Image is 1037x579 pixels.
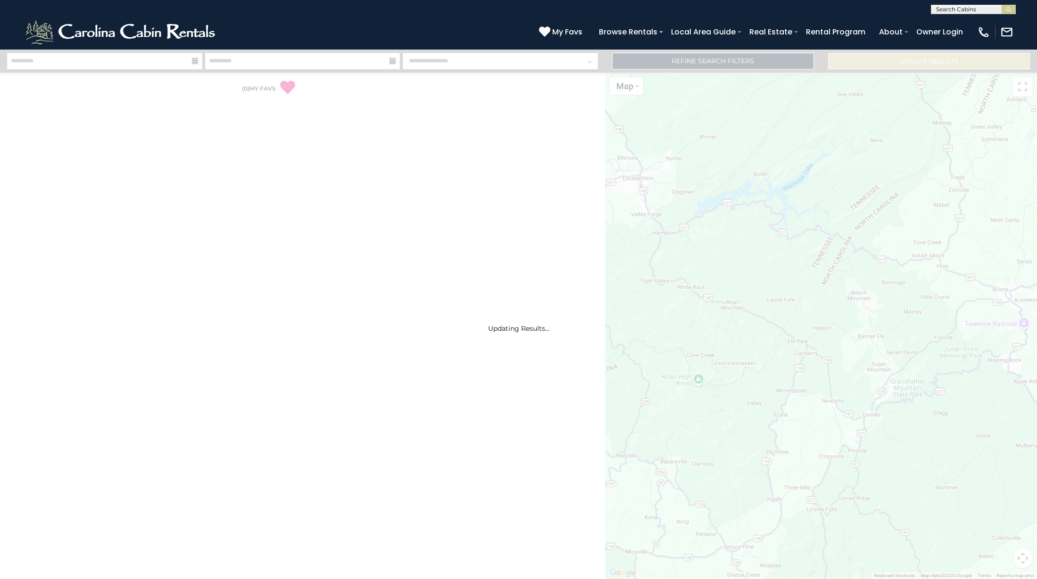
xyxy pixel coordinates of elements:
a: Real Estate [745,24,797,40]
img: mail-regular-white.png [1000,25,1013,39]
a: Owner Login [912,24,968,40]
span: My Favs [552,26,582,38]
a: About [874,24,907,40]
a: My Favs [539,26,585,38]
a: Browse Rentals [594,24,662,40]
img: White-1-2.png [24,18,219,46]
a: Local Area Guide [666,24,740,40]
a: Rental Program [801,24,870,40]
img: phone-regular-white.png [977,25,990,39]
